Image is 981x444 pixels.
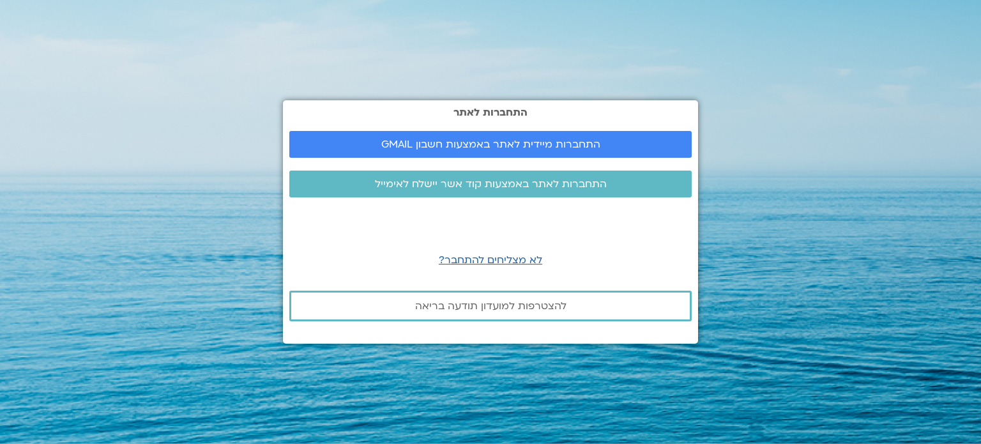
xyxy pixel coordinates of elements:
a: התחברות מיידית לאתר באמצעות חשבון GMAIL [289,131,692,158]
span: להצטרפות למועדון תודעה בריאה [415,300,567,312]
h2: התחברות לאתר [289,107,692,118]
span: התחברות מיידית לאתר באמצעות חשבון GMAIL [381,139,600,150]
a: לא מצליחים להתחבר? [439,253,542,267]
a: להצטרפות למועדון תודעה בריאה [289,291,692,321]
span: התחברות לאתר באמצעות קוד אשר יישלח לאימייל [375,178,607,190]
a: התחברות לאתר באמצעות קוד אשר יישלח לאימייל [289,171,692,197]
